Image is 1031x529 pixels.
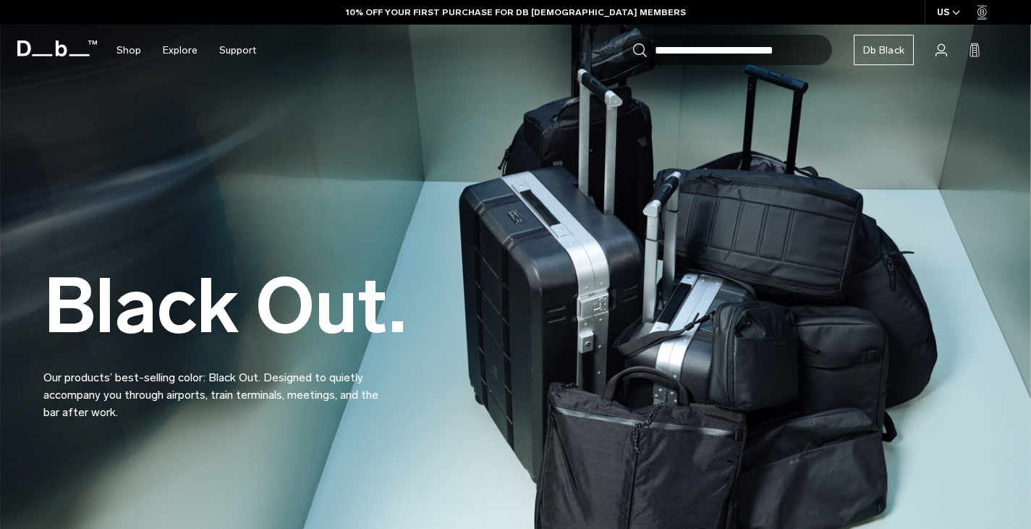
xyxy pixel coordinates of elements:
[854,35,914,65] a: Db Black
[106,25,267,76] nav: Main Navigation
[43,352,391,421] p: Our products’ best-selling color: Black Out. Designed to quietly accompany you through airports, ...
[346,6,686,19] a: 10% OFF YOUR FIRST PURCHASE FOR DB [DEMOGRAPHIC_DATA] MEMBERS
[43,268,407,344] h2: Black Out.
[163,25,198,76] a: Explore
[116,25,141,76] a: Shop
[219,25,256,76] a: Support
